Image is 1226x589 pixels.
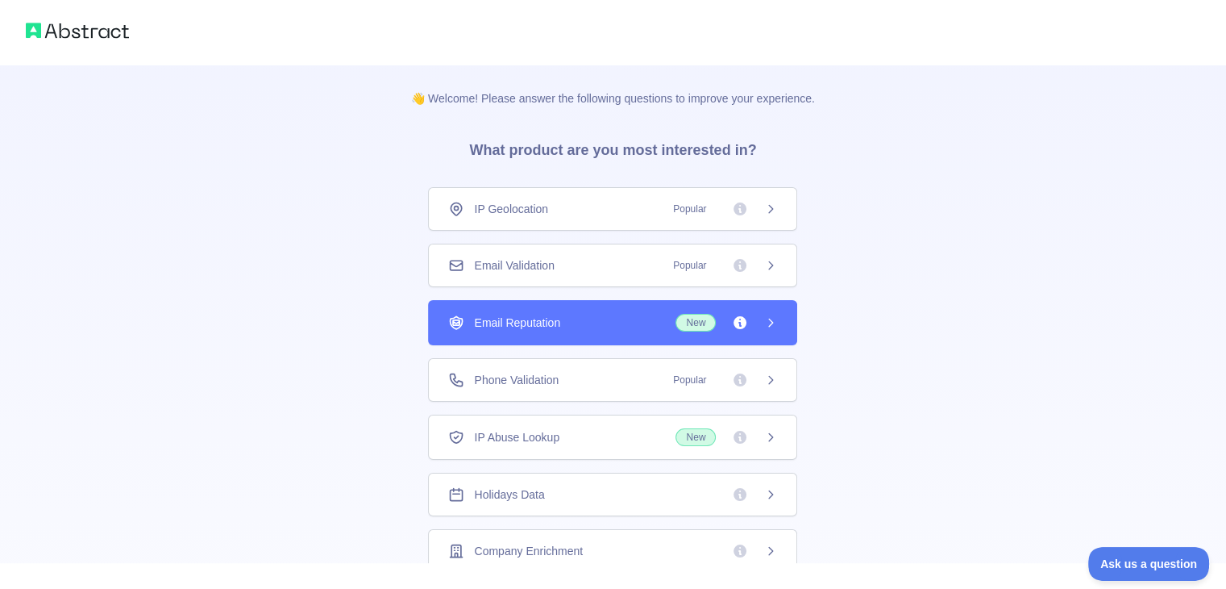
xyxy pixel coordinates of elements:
span: Email Reputation [474,315,560,331]
span: New [675,314,716,332]
span: Phone Validation [474,372,559,388]
span: New [675,428,716,446]
span: Holidays Data [474,487,544,503]
img: Abstract logo [26,19,129,42]
span: Company Enrichment [474,543,583,559]
span: Email Validation [474,257,554,274]
p: 👋 Welcome! Please answer the following questions to improve your experience. [385,65,841,107]
span: Popular [663,257,716,274]
span: IP Geolocation [474,201,548,217]
iframe: Toggle Customer Support [1088,547,1210,581]
span: IP Abuse Lookup [474,429,559,445]
span: Popular [663,372,716,388]
span: Popular [663,201,716,217]
h3: What product are you most interested in? [443,107,782,187]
